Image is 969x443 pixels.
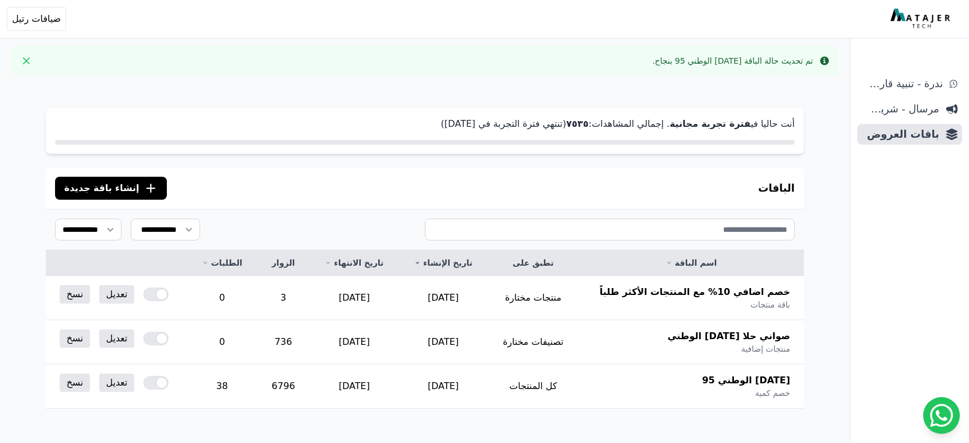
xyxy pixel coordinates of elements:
span: منتجات إضافية [741,343,790,355]
td: [DATE] [399,364,488,409]
td: [DATE] [310,364,399,409]
span: خصم كمية [755,387,790,399]
span: ندرة - تنبية قارب علي النفاذ [862,76,943,92]
span: باقات العروض [862,126,939,142]
span: إنشاء باقة جديدة [64,181,139,195]
span: ضيافات رتيل [12,12,61,26]
td: 3 [257,276,310,320]
td: تصنيفات مختارة [487,320,579,364]
th: الزوار [257,250,310,276]
a: نسخ [60,374,90,392]
th: تطبق على [487,250,579,276]
td: منتجات مختارة [487,276,579,320]
td: 736 [257,320,310,364]
td: [DATE] [399,276,488,320]
a: تاريخ الإنشاء [413,257,474,269]
a: تعديل [99,329,134,348]
td: 6796 [257,364,310,409]
a: الطلبات [201,257,243,269]
span: صواني حلا [DATE] الوطني [667,329,790,343]
span: خصم اضافي 10% مع المنتجات الأكثر طلباً [600,285,790,299]
button: ضيافات رتيل [7,7,66,31]
td: 0 [187,320,257,364]
span: باقة منتجات [751,299,790,310]
td: 0 [187,276,257,320]
img: MatajerTech Logo [890,9,953,29]
td: [DATE] [399,320,488,364]
td: 38 [187,364,257,409]
strong: فترة تجربة مجانية [670,118,751,129]
a: اسم الباقة [592,257,790,269]
p: أنت حاليا في . إجمالي المشاهدات: (تنتهي فترة التجربة في [DATE]) [55,117,795,131]
td: [DATE] [310,320,399,364]
a: نسخ [60,285,90,304]
button: إنشاء باقة جديدة [55,177,167,200]
span: [DATE] الوطني 95 [702,374,790,387]
a: تعديل [99,374,134,392]
td: كل المنتجات [487,364,579,409]
div: تم تحديث حالة الباقة [DATE] الوطني 95 بنجاح. [652,55,813,67]
td: [DATE] [310,276,399,320]
button: Close [17,52,36,70]
h3: الباقات [758,180,795,196]
span: مرسال - شريط دعاية [862,101,939,117]
a: نسخ [60,329,90,348]
a: تعديل [99,285,134,304]
strong: ٧٥۳٥ [566,118,588,129]
a: تاريخ الانتهاء [323,257,385,269]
